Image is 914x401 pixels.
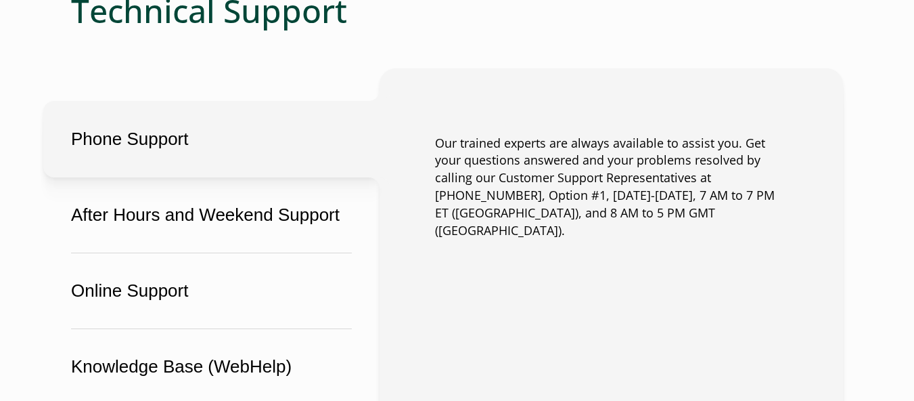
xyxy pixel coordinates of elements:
p: Our trained experts are always available to assist you. Get your questions answered and your prob... [435,135,787,240]
button: Phone Support [43,101,380,177]
button: Online Support [43,253,380,329]
button: After Hours and Weekend Support [43,177,380,253]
